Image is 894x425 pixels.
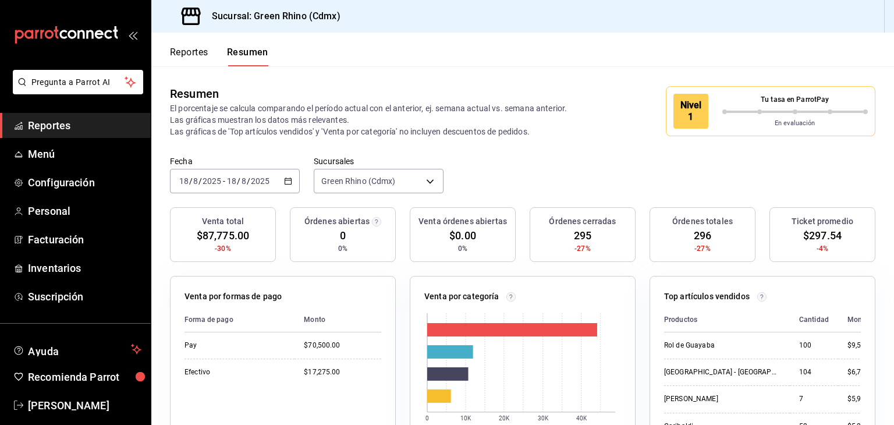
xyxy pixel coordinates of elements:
[202,215,244,228] h3: Venta total
[189,176,193,186] span: /
[8,84,143,97] a: Pregunta a Parrot AI
[241,176,247,186] input: --
[198,176,202,186] span: /
[799,394,829,404] div: 7
[574,243,591,254] span: -27%
[722,94,868,105] p: Tu tasa en ParrotPay
[170,157,300,165] label: Fecha
[694,228,711,243] span: 296
[185,291,282,303] p: Venta por formas de pago
[418,215,507,228] h3: Venta órdenes abiertas
[672,215,733,228] h3: Órdenes totales
[247,176,250,186] span: /
[215,243,231,254] span: -30%
[338,243,347,254] span: 0%
[227,47,268,66] button: Resumen
[792,215,853,228] h3: Ticket promedio
[28,232,141,247] span: Facturación
[304,367,381,377] div: $17,275.00
[694,243,711,254] span: -27%
[223,176,225,186] span: -
[197,228,249,243] span: $87,775.00
[449,228,476,243] span: $0.00
[340,228,346,243] span: 0
[203,9,340,23] h3: Sucursal: Green Rhino (Cdmx)
[28,118,141,133] span: Reportes
[803,228,842,243] span: $297.54
[722,119,868,129] p: En evaluación
[321,175,395,187] span: Green Rhino (Cdmx)
[28,369,141,385] span: Recomienda Parrot
[28,175,141,190] span: Configuración
[664,341,781,350] div: Rol de Guayaba
[424,291,499,303] p: Venta por categoría
[817,243,828,254] span: -4%
[250,176,270,186] input: ----
[185,341,285,350] div: Pay
[460,415,471,422] text: 10K
[237,176,240,186] span: /
[28,146,141,162] span: Menú
[847,341,879,350] div: $9,500.00
[28,289,141,304] span: Suscripción
[425,415,429,422] text: 0
[185,367,285,377] div: Efectivo
[202,176,222,186] input: ----
[128,30,137,40] button: open_drawer_menu
[28,398,141,413] span: [PERSON_NAME]
[304,215,370,228] h3: Órdenes abiertas
[31,76,125,88] span: Pregunta a Parrot AI
[28,260,141,276] span: Inventarios
[790,307,838,332] th: Cantidad
[13,70,143,94] button: Pregunta a Parrot AI
[847,394,879,404] div: $5,950.00
[226,176,237,186] input: --
[549,215,616,228] h3: Órdenes cerradas
[838,307,879,332] th: Monto
[847,367,879,377] div: $6,760.00
[673,94,708,129] div: Nivel 1
[664,291,750,303] p: Top artículos vendidos
[179,176,189,186] input: --
[664,367,781,377] div: [GEOGRAPHIC_DATA] - [GEOGRAPHIC_DATA]
[499,415,510,422] text: 20K
[574,228,591,243] span: 295
[458,243,467,254] span: 0%
[170,47,208,66] button: Reportes
[28,342,126,356] span: Ayuda
[799,367,829,377] div: 104
[28,203,141,219] span: Personal
[170,47,268,66] div: navigation tabs
[193,176,198,186] input: --
[170,85,219,102] div: Resumen
[664,307,790,332] th: Productos
[538,415,549,422] text: 30K
[664,394,781,404] div: [PERSON_NAME]
[314,157,444,165] label: Sucursales
[304,341,381,350] div: $70,500.00
[185,307,295,332] th: Forma de pago
[295,307,381,332] th: Monto
[170,102,581,137] p: El porcentaje se calcula comparando el período actual con el anterior, ej. semana actual vs. sema...
[576,415,587,422] text: 40K
[799,341,829,350] div: 100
